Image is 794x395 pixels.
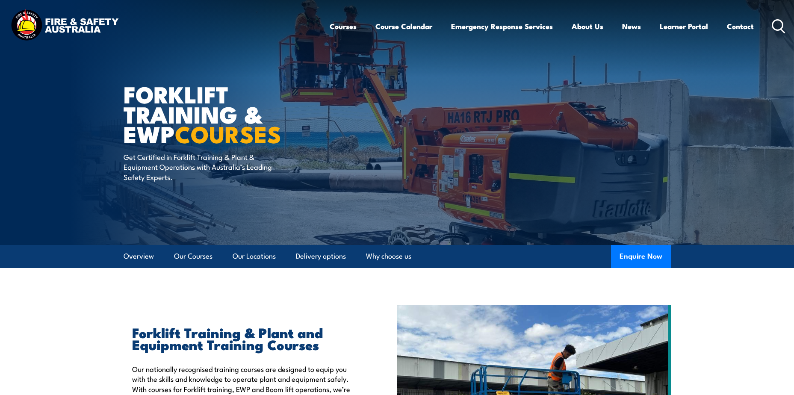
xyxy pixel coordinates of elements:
a: Course Calendar [375,15,432,38]
a: Contact [727,15,754,38]
a: Our Courses [174,245,213,268]
a: Our Locations [233,245,276,268]
a: Learner Portal [660,15,708,38]
a: News [622,15,641,38]
a: Emergency Response Services [451,15,553,38]
button: Enquire Now [611,245,671,268]
a: Delivery options [296,245,346,268]
h2: Forklift Training & Plant and Equipment Training Courses [132,326,358,350]
a: Courses [330,15,357,38]
p: Get Certified in Forklift Training & Plant & Equipment Operations with Australia’s Leading Safety... [124,152,280,182]
h1: Forklift Training & EWP [124,84,335,144]
a: Overview [124,245,154,268]
strong: COURSES [175,115,281,151]
a: Why choose us [366,245,411,268]
a: About Us [572,15,603,38]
